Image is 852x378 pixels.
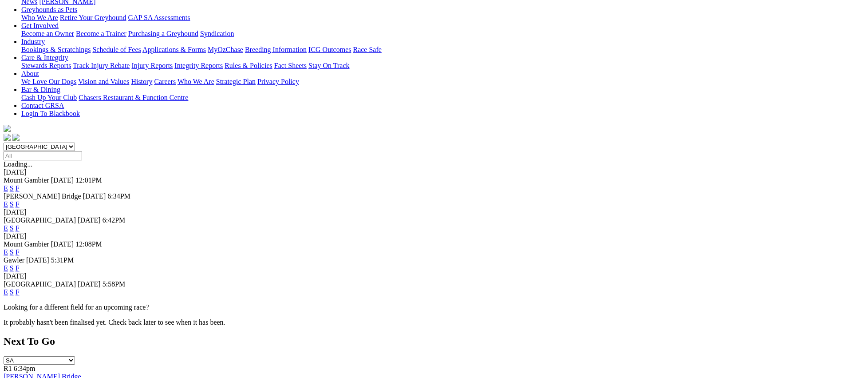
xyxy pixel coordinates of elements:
[4,151,82,160] input: Select date
[75,240,102,248] span: 12:08PM
[14,365,35,372] span: 6:34pm
[16,200,20,208] a: F
[79,94,188,101] a: Chasers Restaurant & Function Centre
[4,280,76,288] span: [GEOGRAPHIC_DATA]
[4,168,848,176] div: [DATE]
[76,30,126,37] a: Become a Trainer
[16,264,20,272] a: F
[308,46,351,53] a: ICG Outcomes
[353,46,381,53] a: Race Safe
[174,62,223,69] a: Integrity Reports
[21,38,45,45] a: Industry
[4,200,8,208] a: E
[4,176,49,184] span: Mount Gambier
[92,46,141,53] a: Schedule of Fees
[308,62,349,69] a: Stay On Track
[225,62,272,69] a: Rules & Policies
[154,78,176,85] a: Careers
[12,134,20,141] img: twitter.svg
[83,192,106,200] span: [DATE]
[4,224,8,232] a: E
[51,176,74,184] span: [DATE]
[21,78,76,85] a: We Love Our Dogs
[73,62,130,69] a: Track Injury Rebate
[21,94,848,102] div: Bar & Dining
[103,216,126,224] span: 6:42PM
[26,256,49,264] span: [DATE]
[21,22,59,29] a: Get Involved
[21,62,71,69] a: Stewards Reports
[10,184,14,192] a: S
[4,192,81,200] span: [PERSON_NAME] Bridge
[78,280,101,288] span: [DATE]
[21,78,848,86] div: About
[10,224,14,232] a: S
[177,78,214,85] a: Who We Are
[4,184,8,192] a: E
[4,248,8,256] a: E
[4,240,49,248] span: Mount Gambier
[4,256,24,264] span: Gawler
[21,6,77,13] a: Greyhounds as Pets
[21,86,60,93] a: Bar & Dining
[4,160,32,168] span: Loading...
[4,134,11,141] img: facebook.svg
[10,200,14,208] a: S
[4,335,848,347] h2: Next To Go
[131,78,152,85] a: History
[78,78,129,85] a: Vision and Values
[21,14,848,22] div: Greyhounds as Pets
[21,70,39,77] a: About
[4,318,225,326] partial: It probably hasn't been finalised yet. Check back later to see when it has been.
[4,365,12,372] span: R1
[107,192,130,200] span: 6:34PM
[4,303,848,311] p: Looking for a different field for an upcoming race?
[131,62,173,69] a: Injury Reports
[75,176,102,184] span: 12:01PM
[16,288,20,296] a: F
[21,54,68,61] a: Care & Integrity
[4,208,848,216] div: [DATE]
[245,46,307,53] a: Breeding Information
[10,248,14,256] a: S
[103,280,126,288] span: 5:58PM
[128,30,198,37] a: Purchasing a Greyhound
[4,232,848,240] div: [DATE]
[16,224,20,232] a: F
[4,288,8,296] a: E
[10,264,14,272] a: S
[21,110,80,117] a: Login To Blackbook
[21,30,848,38] div: Get Involved
[10,288,14,296] a: S
[21,46,91,53] a: Bookings & Scratchings
[142,46,206,53] a: Applications & Forms
[51,240,74,248] span: [DATE]
[21,94,77,101] a: Cash Up Your Club
[51,256,74,264] span: 5:31PM
[21,102,64,109] a: Contact GRSA
[4,272,848,280] div: [DATE]
[16,184,20,192] a: F
[21,30,74,37] a: Become an Owner
[208,46,243,53] a: MyOzChase
[4,216,76,224] span: [GEOGRAPHIC_DATA]
[21,14,58,21] a: Who We Are
[78,216,101,224] span: [DATE]
[216,78,256,85] a: Strategic Plan
[128,14,190,21] a: GAP SA Assessments
[4,264,8,272] a: E
[60,14,126,21] a: Retire Your Greyhound
[274,62,307,69] a: Fact Sheets
[21,46,848,54] div: Industry
[200,30,234,37] a: Syndication
[21,62,848,70] div: Care & Integrity
[4,125,11,132] img: logo-grsa-white.png
[16,248,20,256] a: F
[257,78,299,85] a: Privacy Policy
